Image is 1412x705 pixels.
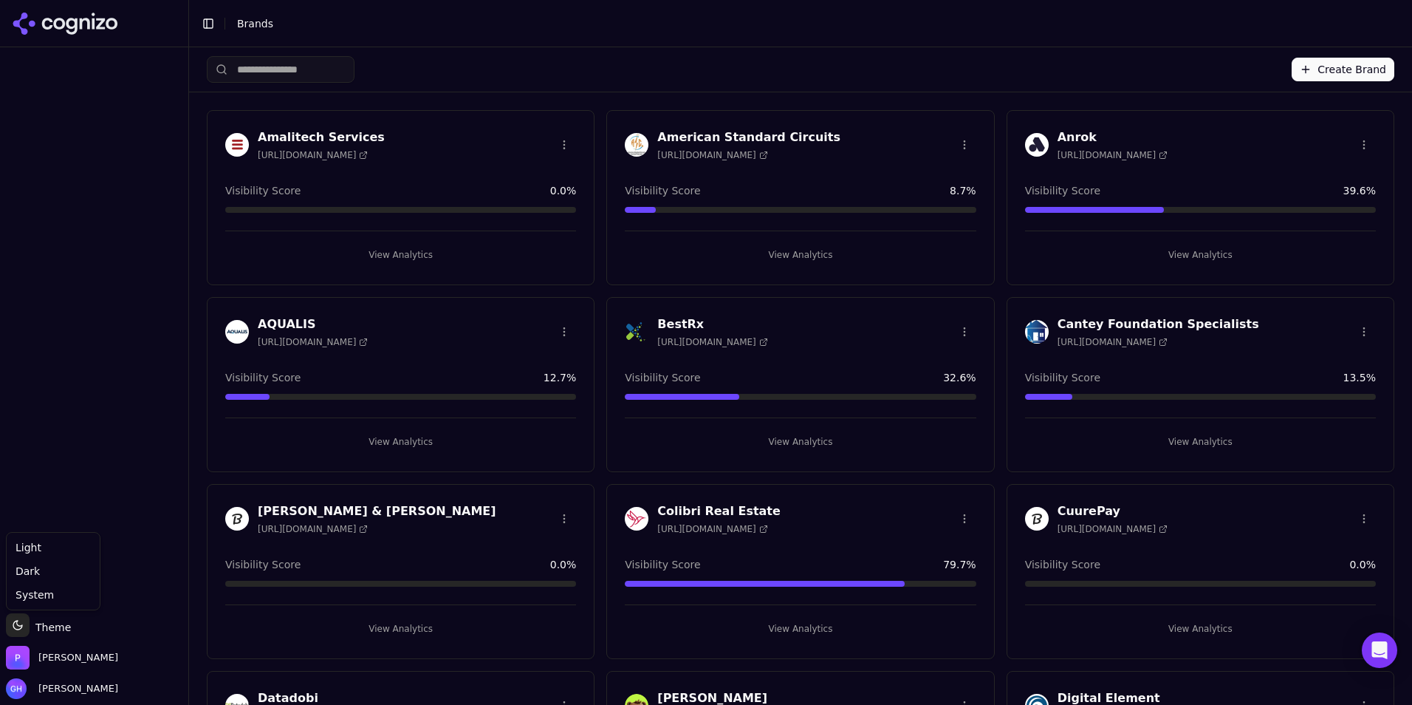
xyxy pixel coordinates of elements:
[225,133,249,157] img: Amalitech Services
[6,678,27,699] img: Grace Hallen
[950,183,976,198] span: 8.7 %
[550,557,577,572] span: 0.0 %
[943,370,976,385] span: 32.6 %
[258,149,368,161] span: [URL][DOMAIN_NAME]
[943,557,976,572] span: 79.7 %
[1058,336,1168,348] span: [URL][DOMAIN_NAME]
[1058,523,1168,535] span: [URL][DOMAIN_NAME]
[1025,370,1100,385] span: Visibility Score
[625,243,976,267] button: View Analytics
[1058,316,1259,333] h3: Cantey Foundation Specialists
[258,336,368,348] span: [URL][DOMAIN_NAME]
[1025,507,1049,531] img: CuurePay
[1058,149,1168,161] span: [URL][DOMAIN_NAME]
[225,430,576,454] button: View Analytics
[6,646,30,670] img: Perrill
[1292,58,1394,81] button: Create Brand
[32,682,118,695] span: [PERSON_NAME]
[258,129,385,146] h3: Amalitech Services
[225,370,301,385] span: Visibility Score
[550,183,577,198] span: 0.0 %
[657,336,767,348] span: [URL][DOMAIN_NAME]
[625,430,976,454] button: View Analytics
[1025,557,1100,572] span: Visibility Score
[1025,183,1100,198] span: Visibility Score
[625,507,648,531] img: Colibri Real Estate
[237,16,1371,31] nav: breadcrumb
[6,678,118,699] button: Open user button
[258,316,368,333] h3: AQUALIS
[657,503,781,520] h3: Colibri Real Estate
[10,536,97,559] div: Light
[6,646,118,670] button: Open organization switcher
[1058,129,1168,146] h3: Anrok
[657,129,840,146] h3: American Standard Circuits
[1025,617,1376,641] button: View Analytics
[1025,320,1049,344] img: Cantey Foundation Specialists
[1058,503,1168,520] h3: CuurePay
[225,243,576,267] button: View Analytics
[1343,183,1376,198] span: 39.6 %
[1025,430,1376,454] button: View Analytics
[225,617,576,641] button: View Analytics
[258,523,368,535] span: [URL][DOMAIN_NAME]
[38,651,118,664] span: Perrill
[1349,557,1376,572] span: 0.0 %
[1343,370,1376,385] span: 13.5 %
[625,370,700,385] span: Visibility Score
[225,320,249,344] img: AQUALIS
[625,617,976,641] button: View Analytics
[1025,133,1049,157] img: Anrok
[1362,633,1397,668] div: Open Intercom Messenger
[625,183,700,198] span: Visibility Score
[30,621,71,633] span: Theme
[258,503,496,520] h3: [PERSON_NAME] & [PERSON_NAME]
[225,183,301,198] span: Visibility Score
[625,133,648,157] img: American Standard Circuits
[225,557,301,572] span: Visibility Score
[625,320,648,344] img: BestRx
[657,149,767,161] span: [URL][DOMAIN_NAME]
[10,559,97,583] div: Dark
[10,583,97,607] div: System
[544,370,576,385] span: 12.7 %
[657,523,767,535] span: [URL][DOMAIN_NAME]
[657,316,767,333] h3: BestRx
[237,18,273,30] span: Brands
[225,507,249,531] img: Churchill & Harriman
[1025,243,1376,267] button: View Analytics
[625,557,700,572] span: Visibility Score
